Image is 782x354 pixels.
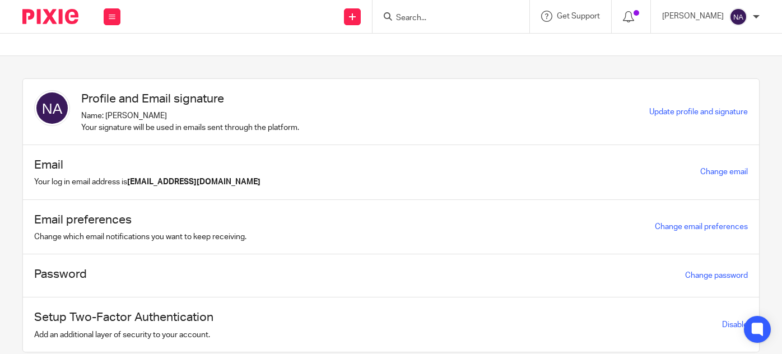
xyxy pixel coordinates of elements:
a: Change password [685,272,748,280]
p: Change which email notifications you want to keep receiving. [34,231,246,243]
a: Disable [722,321,748,329]
p: Your log in email address is [34,176,260,188]
p: Name: [PERSON_NAME] Your signature will be used in emails sent through the platform. [81,110,299,133]
p: [PERSON_NAME] [662,11,724,22]
p: Add an additional layer of security to your account. [34,329,213,341]
img: Pixie [22,9,78,24]
h1: Setup Two-Factor Authentication [34,309,213,326]
b: [EMAIL_ADDRESS][DOMAIN_NAME] [127,178,260,186]
a: Change email [700,168,748,176]
img: svg%3E [729,8,747,26]
h1: Email preferences [34,211,246,229]
h1: Password [34,265,87,283]
img: svg%3E [34,90,70,126]
h1: Email [34,156,260,174]
input: Search [395,13,496,24]
a: Update profile and signature [649,108,748,116]
a: Change email preferences [655,223,748,231]
h1: Profile and Email signature [81,90,299,108]
span: Get Support [557,12,600,20]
